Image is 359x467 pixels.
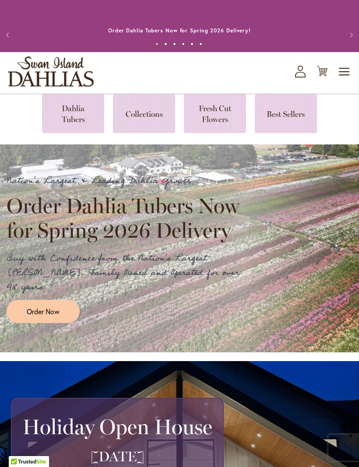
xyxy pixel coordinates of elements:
h2: Order Dahlia Tubers Now for Spring 2026 Delivery [7,193,247,242]
span: Order Now [27,306,60,316]
p: Nation's Largest & Leading Dahlia Grower [7,174,247,188]
a: Order Dahlia Tubers Now for Spring 2026 Delivery! [108,27,251,34]
button: 1 of 6 [155,42,158,46]
p: Buy with Confidence from the Nation's Largest [PERSON_NAME]. Family Owned and Operated for over 9... [7,251,247,295]
a: Order Now [7,300,80,323]
button: 2 of 6 [164,42,167,46]
button: 4 of 6 [182,42,185,46]
button: 6 of 6 [199,42,202,46]
button: Next [341,26,359,44]
h2: Holiday Open House [22,414,212,439]
button: 3 of 6 [173,42,176,46]
button: 5 of 6 [190,42,194,46]
a: store logo [8,56,94,87]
